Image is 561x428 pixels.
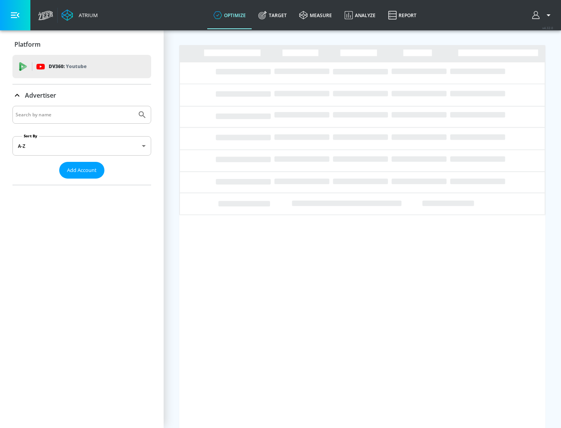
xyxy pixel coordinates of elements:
nav: list of Advertiser [12,179,151,185]
span: v 4.32.0 [542,26,553,30]
a: Analyze [338,1,382,29]
label: Sort By [22,133,39,139]
a: Target [252,1,293,29]
a: Report [382,1,423,29]
div: A-Z [12,136,151,156]
a: measure [293,1,338,29]
div: Platform [12,33,151,55]
div: Advertiser [12,84,151,106]
span: Add Account [67,166,97,175]
p: DV360: [49,62,86,71]
div: Atrium [76,12,98,19]
p: Youtube [66,62,86,70]
input: Search by name [16,110,134,120]
button: Add Account [59,162,104,179]
div: DV360: Youtube [12,55,151,78]
p: Platform [14,40,41,49]
div: Advertiser [12,106,151,185]
a: Atrium [62,9,98,21]
p: Advertiser [25,91,56,100]
a: optimize [207,1,252,29]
